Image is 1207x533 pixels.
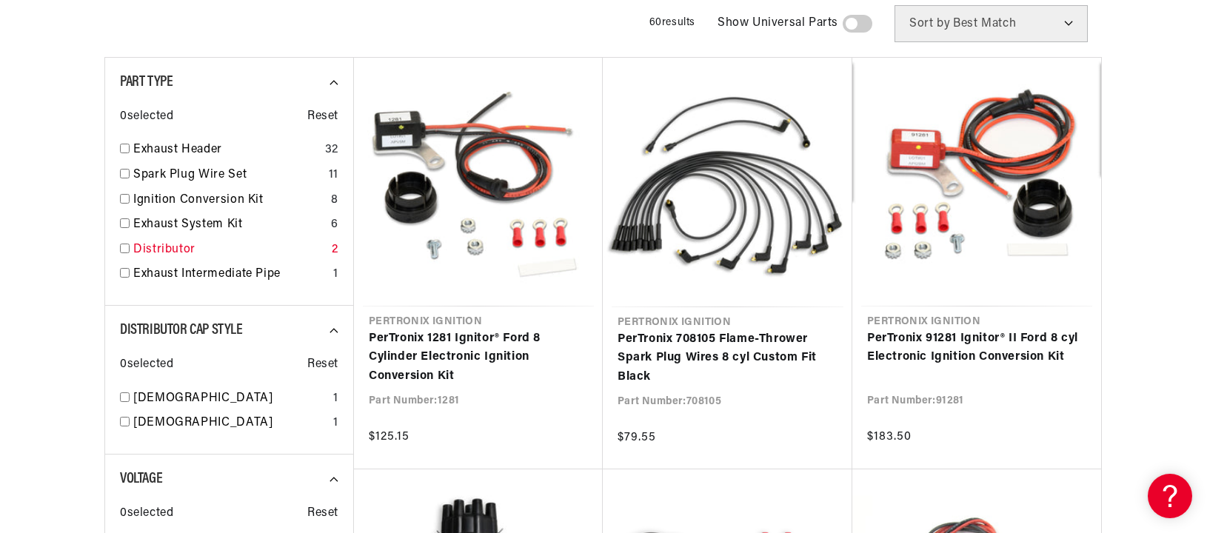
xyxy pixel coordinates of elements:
span: Part Type [120,75,173,90]
a: Ignition Conversion Kit [133,191,325,210]
div: 8 [331,191,338,210]
div: 6 [331,215,338,235]
span: 0 selected [120,355,173,375]
span: 0 selected [120,504,173,523]
select: Sort by [895,5,1088,42]
div: 1 [333,414,338,433]
a: PerTronix 708105 Flame-Thrower Spark Plug Wires 8 cyl Custom Fit Black [618,330,837,387]
a: Exhaust System Kit [133,215,325,235]
div: 11 [329,166,338,185]
span: Reset [307,355,338,375]
span: Sort by [909,18,950,30]
div: 1 [333,265,338,284]
a: Distributor [133,241,326,260]
a: PerTronix 1281 Ignitor® Ford 8 Cylinder Electronic Ignition Conversion Kit [369,329,588,386]
a: [DEMOGRAPHIC_DATA] [133,389,327,409]
span: 0 selected [120,107,173,127]
div: 32 [325,141,338,160]
span: Distributor Cap Style [120,323,243,338]
div: 1 [333,389,338,409]
span: Reset [307,107,338,127]
span: Reset [307,504,338,523]
a: Exhaust Header [133,141,319,160]
div: 2 [332,241,338,260]
a: PerTronix 91281 Ignitor® II Ford 8 cyl Electronic Ignition Conversion Kit [867,329,1086,367]
span: 60 results [649,17,695,28]
span: Show Universal Parts [718,14,838,33]
a: Exhaust Intermediate Pipe [133,265,327,284]
a: Spark Plug Wire Set [133,166,323,185]
a: [DEMOGRAPHIC_DATA] [133,414,327,433]
span: Voltage [120,472,162,486]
